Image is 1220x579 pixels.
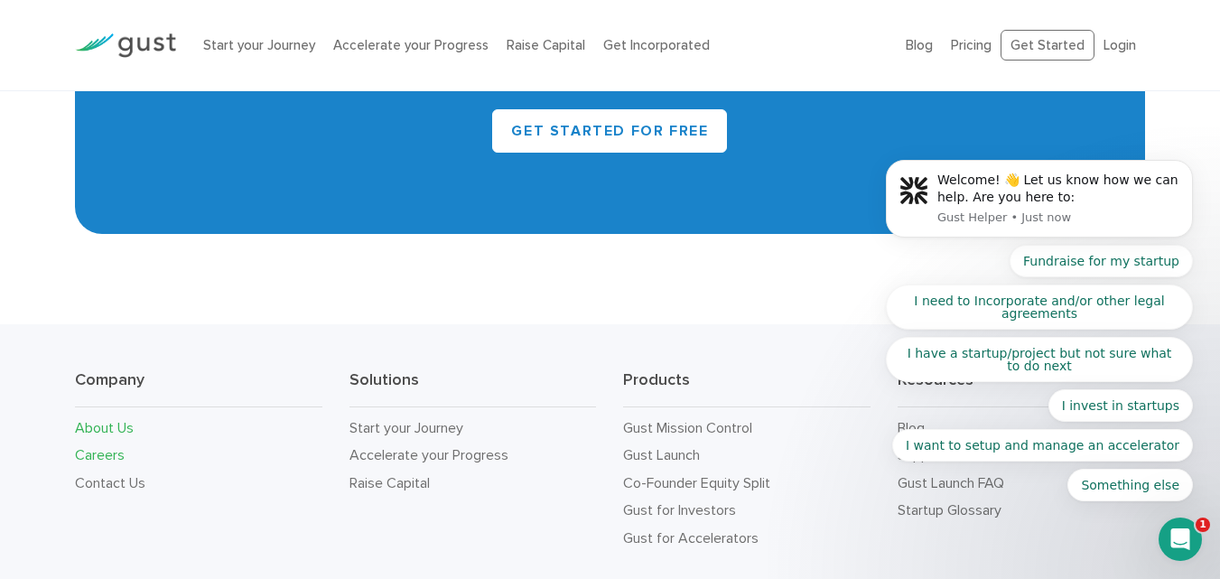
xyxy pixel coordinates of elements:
a: Gust Mission Control [623,419,752,436]
a: Get Started for Free [492,109,727,153]
a: Raise Capital [349,474,430,491]
h3: Company [75,369,322,407]
a: Gust for Accelerators [623,529,759,546]
a: Careers [75,446,125,463]
a: Start your Journey [349,419,463,436]
a: Accelerate your Progress [333,37,489,53]
span: 1 [1196,518,1210,532]
img: Gust Logo [75,33,176,58]
h3: Solutions [349,369,597,407]
a: Contact Us [75,474,145,491]
a: Raise Capital [507,37,585,53]
a: Get Incorporated [603,37,710,53]
a: Gust for Investors [623,501,736,518]
a: Start your Journey [203,37,315,53]
iframe: Intercom live chat [1159,518,1202,561]
a: About Us [75,419,134,436]
a: Gust Launch [623,446,700,463]
a: Accelerate your Progress [349,446,508,463]
a: Co-Founder Equity Split [623,474,770,491]
h3: Products [623,369,871,407]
